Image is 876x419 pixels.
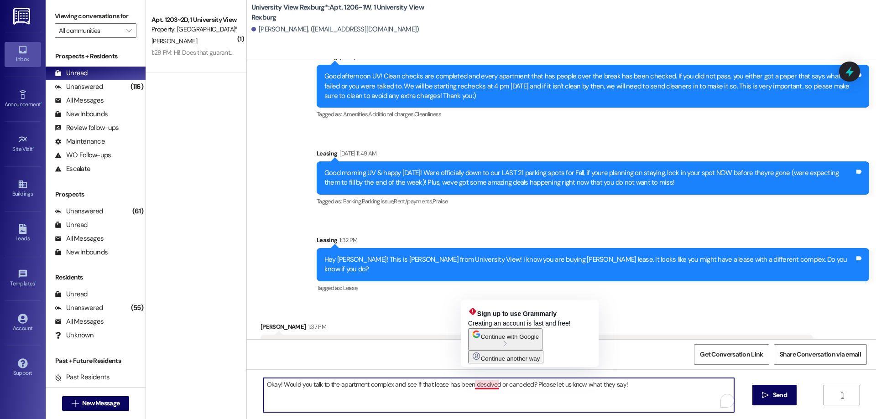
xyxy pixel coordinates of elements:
[55,137,105,146] div: Maintenance
[59,23,122,38] input: All communities
[151,37,197,45] span: [PERSON_NAME]
[55,82,103,92] div: Unanswered
[55,164,90,174] div: Escalate
[433,197,448,205] span: Praise
[55,248,108,257] div: New Inbounds
[55,150,111,160] div: WO Follow-ups
[317,235,869,248] div: Leasing
[5,311,41,336] a: Account
[13,8,32,25] img: ResiDesk Logo
[343,110,369,118] span: Amenities ,
[337,149,376,158] div: [DATE] 11:49 AM
[82,398,120,408] span: New Message
[261,322,813,335] div: [PERSON_NAME]
[55,207,103,216] div: Unanswered
[46,190,146,199] div: Prospects
[414,110,442,118] span: Cleanliness
[317,108,869,121] div: Tagged as:
[35,279,36,285] span: •
[368,110,414,118] span: Additional charges ,
[128,80,146,94] div: (116)
[55,234,104,243] div: All Messages
[251,25,419,34] div: [PERSON_NAME]. ([EMAIL_ADDRESS][DOMAIN_NAME])
[251,3,434,22] b: University View Rexburg*: Apt. 1206~1W, 1 University View Rexburg
[151,15,236,25] div: Apt. 1203~2D, 1 University View Rexburg
[62,396,130,411] button: New Message
[55,303,103,313] div: Unanswered
[324,168,855,188] div: Good morning UV & happy [DATE]! Were officially down to our LAST 21 parking spots for Fall, if yo...
[55,68,88,78] div: Unread
[694,344,769,365] button: Get Conversation Link
[41,100,42,106] span: •
[394,197,433,205] span: Rent/payments ,
[780,350,861,359] span: Share Conversation via email
[55,9,136,23] label: Viewing conversations for
[33,145,34,151] span: •
[324,72,855,101] div: Good afternoon UV! Clean checks are completed and every apartment that has people over the break ...
[317,195,869,208] div: Tagged as:
[700,350,763,359] span: Get Conversation Link
[5,266,41,291] a: Templates •
[5,176,41,201] a: Buildings
[5,42,41,67] a: Inbox
[773,390,787,400] span: Send
[5,221,41,246] a: Leads
[55,372,110,382] div: Past Residents
[46,52,146,61] div: Prospects + Residents
[129,301,146,315] div: (55)
[151,48,309,57] div: 1:28 PM: Hi! Does that guarantee me a parking pass as well?
[306,322,326,331] div: 1:37 PM
[5,132,41,156] a: Site Visit •
[362,197,394,205] span: Parking issue ,
[55,96,104,105] div: All Messages
[130,204,146,218] div: (61)
[55,109,108,119] div: New Inbounds
[263,378,734,412] textarea: To enrich screen reader interactions, please activate Accessibility in Grammarly extension settings
[55,331,94,340] div: Unknown
[72,400,78,407] i: 
[762,392,769,399] i: 
[55,220,88,230] div: Unread
[839,392,845,399] i: 
[774,344,867,365] button: Share Conversation via email
[343,284,358,292] span: Lease
[55,317,104,326] div: All Messages
[337,235,357,245] div: 1:32 PM
[5,356,41,380] a: Support
[317,149,869,161] div: Leasing
[46,273,146,282] div: Residents
[46,356,146,366] div: Past + Future Residents
[55,123,119,133] div: Review follow-ups
[752,385,797,405] button: Send
[151,25,236,34] div: Property: [GEOGRAPHIC_DATA]*
[55,290,88,299] div: Unread
[126,27,131,34] i: 
[317,281,869,295] div: Tagged as:
[324,255,855,274] div: Hey [PERSON_NAME]! This is [PERSON_NAME] from University View! i know you are buying [PERSON_NAME...
[343,197,362,205] span: Parking ,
